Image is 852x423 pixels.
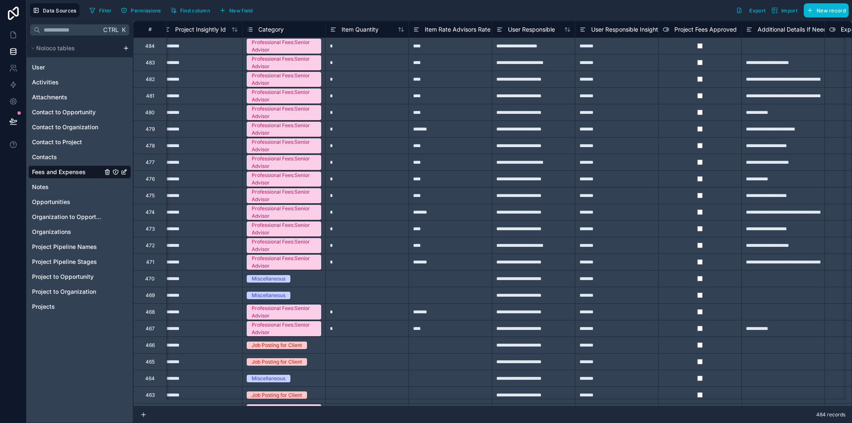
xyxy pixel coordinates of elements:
[342,25,379,34] span: Item Quantity
[252,375,285,382] div: Miscellaneous
[145,43,155,49] div: 484
[146,226,155,232] div: 473
[146,242,155,249] div: 472
[252,205,316,220] div: Professional Fees:Senior Advisor
[146,292,155,299] div: 469
[804,3,849,17] button: New record
[258,25,284,34] span: Category
[118,4,167,17] a: Permissions
[252,275,285,283] div: Miscellaneous
[252,89,316,103] div: Professional Fees:Senior Advisor
[674,25,737,34] span: Project Fees Approved
[252,221,316,236] div: Professional Fees:Senior Advisor
[118,4,163,17] button: Permissions
[146,76,155,83] div: 482
[591,25,670,34] span: User Responsible Insightly Id
[252,72,316,87] div: Professional Fees:Senior Advisor
[146,159,155,166] div: 477
[508,25,555,34] span: User Responsible
[146,209,155,216] div: 474
[146,143,155,149] div: 478
[145,375,155,382] div: 464
[99,7,112,14] span: Filter
[252,138,316,153] div: Professional Fees:Senior Advisor
[229,7,253,14] span: New field
[749,7,765,14] span: Export
[252,292,285,299] div: Miscellaneous
[146,93,154,99] div: 481
[175,25,226,34] span: Project Insightly Id
[252,39,316,54] div: Professional Fees:Senior Advisor
[733,3,768,17] button: Export
[252,238,316,253] div: Professional Fees:Senior Advisor
[43,7,77,14] span: Data Sources
[180,7,210,14] span: Find column
[816,411,845,418] span: 484 records
[146,309,155,315] div: 468
[145,275,155,282] div: 470
[131,7,161,14] span: Permissions
[30,3,79,17] button: Data Sources
[252,188,316,203] div: Professional Fees:Senior Advisor
[252,172,316,187] div: Professional Fees:Senior Advisor
[425,25,490,34] span: Item Rate Advisors Rate
[252,305,316,320] div: Professional Fees:Senior Advisor
[800,3,849,17] a: New record
[252,155,316,170] div: Professional Fees:Senior Advisor
[252,321,316,336] div: Professional Fees:Senior Advisor
[167,4,213,17] button: Find column
[146,192,155,199] div: 475
[252,391,302,399] div: Job Posting for Client
[146,325,155,332] div: 467
[146,392,155,398] div: 463
[758,25,834,34] span: Additional Details If Needed
[252,105,316,120] div: Professional Fees:Senior Advisor
[252,255,316,270] div: Professional Fees:Senior Advisor
[252,342,302,349] div: Job Posting for Client
[145,109,155,116] div: 480
[86,4,115,17] button: Filter
[140,26,160,32] div: #
[146,359,155,365] div: 465
[252,358,302,366] div: Job Posting for Client
[252,55,316,70] div: Professional Fees:Senior Advisor
[252,404,316,419] div: Professional Fees:Senior Advisor
[146,259,154,266] div: 471
[102,25,119,35] span: Ctrl
[252,122,316,137] div: Professional Fees:Senior Advisor
[768,3,800,17] button: Import
[146,126,155,133] div: 479
[146,342,155,349] div: 466
[216,4,256,17] button: New field
[817,7,846,14] span: New record
[781,7,798,14] span: Import
[121,27,126,33] span: K
[146,176,155,182] div: 476
[146,59,155,66] div: 483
